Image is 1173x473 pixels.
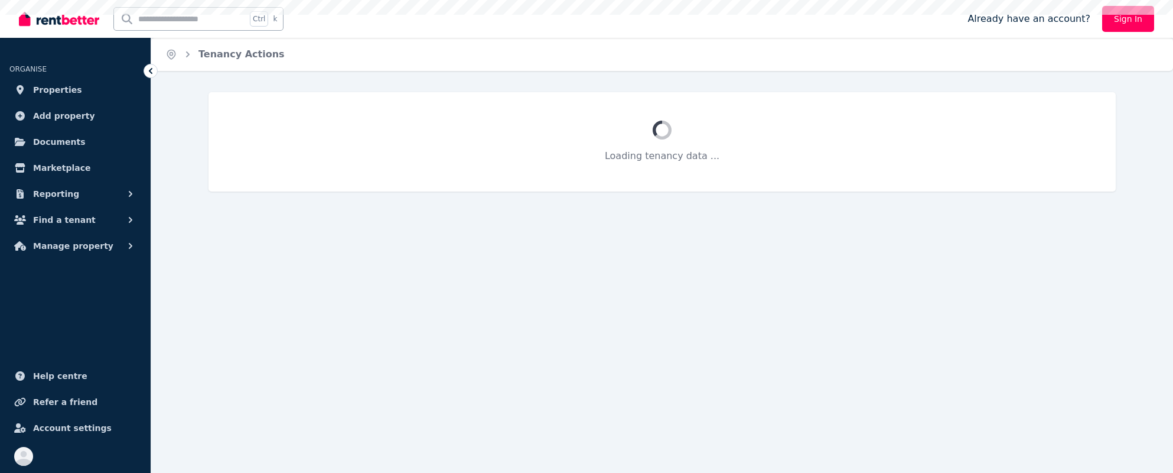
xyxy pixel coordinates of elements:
[151,38,299,71] nav: Breadcrumb
[9,416,141,440] a: Account settings
[9,208,141,232] button: Find a tenant
[33,239,113,253] span: Manage property
[967,12,1090,26] span: Already have an account?
[9,104,141,128] a: Add property
[237,149,1087,163] p: Loading tenancy data ...
[9,234,141,258] button: Manage property
[198,48,285,60] a: Tenancy Actions
[9,390,141,414] a: Refer a friend
[33,213,96,227] span: Find a tenant
[33,135,86,149] span: Documents
[33,187,79,201] span: Reporting
[33,109,95,123] span: Add property
[33,161,90,175] span: Marketplace
[33,369,87,383] span: Help centre
[9,65,47,73] span: ORGANISE
[9,156,141,180] a: Marketplace
[9,182,141,206] button: Reporting
[33,421,112,435] span: Account settings
[9,364,141,388] a: Help centre
[9,78,141,102] a: Properties
[33,395,97,409] span: Refer a friend
[250,11,268,27] span: Ctrl
[1102,6,1154,32] a: Sign In
[273,14,277,24] span: k
[19,10,99,28] img: RentBetter
[9,130,141,154] a: Documents
[33,83,82,97] span: Properties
